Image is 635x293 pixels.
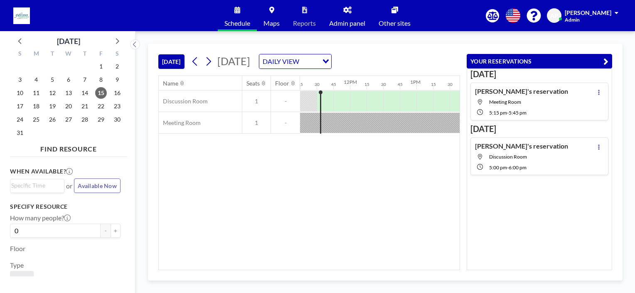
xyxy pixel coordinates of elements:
[293,20,316,27] span: Reports
[14,114,26,125] span: Sunday, August 24, 2025
[66,182,72,190] span: or
[30,87,42,99] span: Monday, August 11, 2025
[271,119,300,127] span: -
[111,224,121,238] button: +
[217,55,250,67] span: [DATE]
[507,164,509,171] span: -
[271,98,300,105] span: -
[111,74,123,85] span: Saturday, August 9, 2025
[61,49,77,60] div: W
[448,82,453,87] div: 30
[95,87,107,99] span: Friday, August 15, 2025
[47,114,58,125] span: Tuesday, August 26, 2025
[467,54,612,68] button: YOUR RESERVATIONS
[79,100,91,112] span: Thursday, August 21, 2025
[163,80,178,87] div: Name
[74,178,121,193] button: Available Now
[259,54,331,68] div: Search for option
[30,100,42,112] span: Monday, August 18, 2025
[63,114,74,125] span: Wednesday, August 27, 2025
[379,20,411,27] span: Other sites
[95,114,107,125] span: Friday, August 29, 2025
[109,49,125,60] div: S
[95,74,107,85] span: Friday, August 8, 2025
[79,87,91,99] span: Thursday, August 14, 2025
[565,17,580,23] span: Admin
[489,110,507,116] span: 5:15 PM
[101,224,111,238] button: -
[344,79,357,85] div: 12PM
[11,181,59,190] input: Search for option
[263,20,280,27] span: Maps
[10,244,25,253] label: Floor
[315,82,320,87] div: 30
[111,114,123,125] span: Saturday, August 30, 2025
[63,87,74,99] span: Wednesday, August 13, 2025
[381,82,386,87] div: 30
[489,154,527,160] span: Discussion Room
[10,203,121,210] h3: Specify resource
[79,114,91,125] span: Thursday, August 28, 2025
[78,182,117,189] span: Available Now
[275,80,289,87] div: Floor
[10,261,24,269] label: Type
[509,164,527,171] span: 6:00 PM
[331,82,336,87] div: 45
[111,61,123,72] span: Saturday, August 2, 2025
[14,74,26,85] span: Sunday, August 3, 2025
[475,87,568,95] h4: [PERSON_NAME]'s reservation
[242,98,271,105] span: 1
[12,49,28,60] div: S
[111,87,123,99] span: Saturday, August 16, 2025
[14,87,26,99] span: Sunday, August 10, 2025
[63,100,74,112] span: Wednesday, August 20, 2025
[30,74,42,85] span: Monday, August 4, 2025
[507,110,509,116] span: -
[470,69,608,79] h3: [DATE]
[431,82,436,87] div: 15
[10,214,71,222] label: How many people?
[111,100,123,112] span: Saturday, August 23, 2025
[47,100,58,112] span: Tuesday, August 19, 2025
[44,49,61,60] div: T
[242,119,271,127] span: 1
[76,49,93,60] div: T
[14,127,26,139] span: Sunday, August 31, 2025
[158,54,185,69] button: [DATE]
[489,164,507,171] span: 5:00 PM
[63,74,74,85] span: Wednesday, August 6, 2025
[28,49,44,60] div: M
[246,80,260,87] div: Seats
[475,142,568,150] h4: [PERSON_NAME]'s reservation
[13,7,30,24] img: organization-logo
[509,110,527,116] span: 5:45 PM
[398,82,403,87] div: 45
[47,74,58,85] span: Tuesday, August 5, 2025
[57,35,80,47] div: [DATE]
[95,100,107,112] span: Friday, August 22, 2025
[10,179,64,192] div: Search for option
[93,49,109,60] div: F
[565,9,611,16] span: [PERSON_NAME]
[224,20,250,27] span: Schedule
[489,99,521,105] span: Meeting Room
[550,12,558,20] span: AP
[470,124,608,134] h3: [DATE]
[159,119,201,127] span: Meeting Room
[364,82,369,87] div: 15
[410,79,421,85] div: 1PM
[10,142,127,153] h4: FIND RESOURCE
[95,61,107,72] span: Friday, August 1, 2025
[329,20,365,27] span: Admin panel
[159,98,208,105] span: Discussion Room
[13,274,30,283] span: Room
[298,82,303,87] div: 15
[261,56,301,67] span: DAILY VIEW
[79,74,91,85] span: Thursday, August 7, 2025
[47,87,58,99] span: Tuesday, August 12, 2025
[30,114,42,125] span: Monday, August 25, 2025
[302,56,317,67] input: Search for option
[14,100,26,112] span: Sunday, August 17, 2025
